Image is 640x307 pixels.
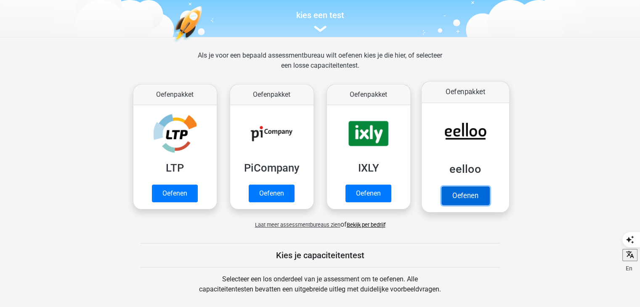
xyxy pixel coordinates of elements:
div: Als je voor een bepaald assessmentbureau wilt oefenen kies je die hier, of selecteer een losse ca... [191,50,449,81]
a: Oefenen [152,185,198,202]
div: of [127,213,514,230]
img: assessment [314,26,327,32]
div: Selecteer een los onderdeel van je assessment om te oefenen. Alle capaciteitentesten bevatten een... [191,274,449,304]
a: Oefenen [345,185,391,202]
a: kies een test [127,10,514,32]
span: Laat meer assessmentbureaus zien [255,222,340,228]
a: Oefenen [441,186,489,205]
a: Bekijk per bedrijf [347,222,385,228]
h5: kies een test [127,10,514,20]
img: oefenen [173,6,235,82]
a: Oefenen [249,185,295,202]
h5: Kies je capaciteitentest [141,250,500,260]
